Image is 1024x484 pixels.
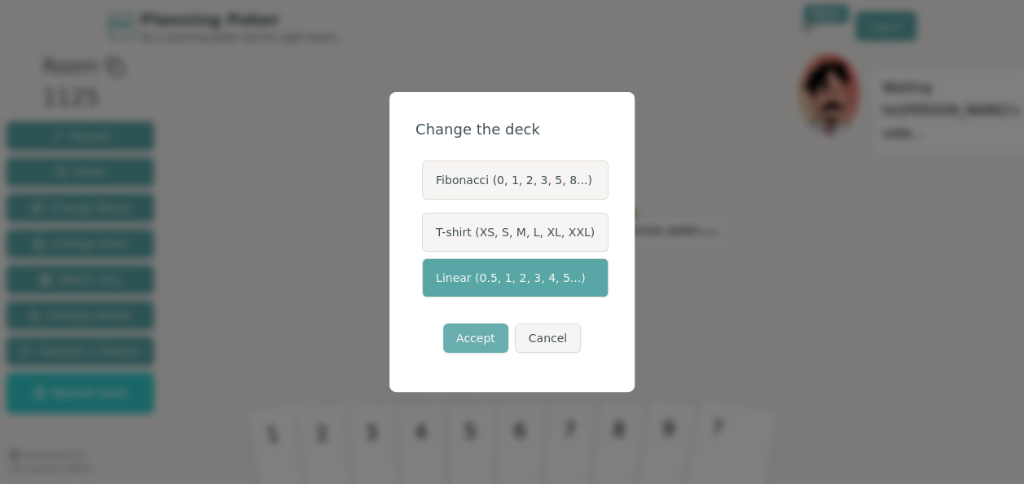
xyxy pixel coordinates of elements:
[422,258,609,297] label: Linear (0.5, 1, 2, 3, 4, 5...)
[515,323,581,353] button: Cancel
[422,213,609,252] label: T-shirt (XS, S, M, L, XL, XXL)
[422,161,609,200] label: Fibonacci (0, 1, 2, 3, 5, 8...)
[443,323,508,353] button: Accept
[415,118,609,141] div: Change the deck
